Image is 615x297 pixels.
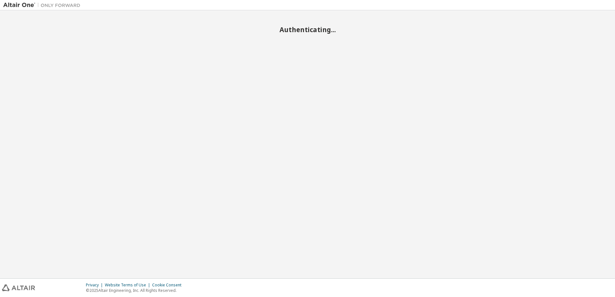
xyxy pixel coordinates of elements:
[152,283,185,288] div: Cookie Consent
[86,283,105,288] div: Privacy
[3,2,84,8] img: Altair One
[3,25,612,34] h2: Authenticating...
[86,288,185,293] p: © 2025 Altair Engineering, Inc. All Rights Reserved.
[105,283,152,288] div: Website Terms of Use
[2,284,35,291] img: altair_logo.svg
